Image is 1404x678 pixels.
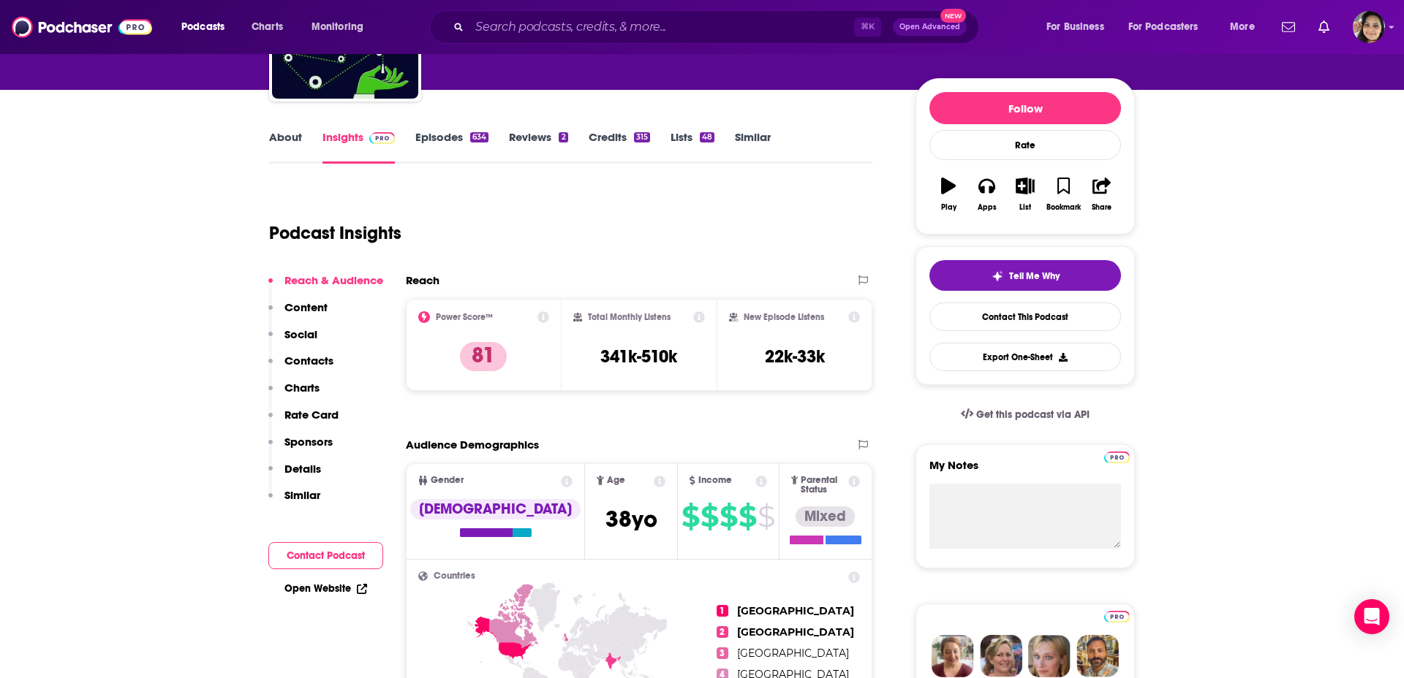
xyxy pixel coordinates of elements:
[949,397,1101,433] a: Get this podcast via API
[967,168,1005,221] button: Apps
[406,273,439,287] h2: Reach
[976,408,1090,421] span: Get this podcast via API
[717,605,728,617] span: 1
[509,130,567,164] a: Reviews2
[269,130,302,164] a: About
[682,505,699,528] span: $
[1006,168,1044,221] button: List
[992,270,1003,282] img: tell me why sparkle
[1009,270,1060,282] span: Tell Me Why
[284,381,320,395] p: Charts
[737,604,854,617] span: [GEOGRAPHIC_DATA]
[929,130,1121,160] div: Rate
[268,462,321,489] button: Details
[607,476,625,485] span: Age
[171,15,244,39] button: open menu
[940,9,967,23] span: New
[737,625,854,639] span: [GEOGRAPHIC_DATA]
[701,505,718,528] span: $
[322,130,395,164] a: InsightsPodchaser Pro
[12,13,152,41] img: Podchaser - Follow, Share and Rate Podcasts
[700,132,714,142] div: 48
[1044,168,1082,221] button: Bookmark
[268,381,320,408] button: Charts
[415,130,488,164] a: Episodes634
[1028,635,1071,677] img: Jules Profile
[1128,17,1199,37] span: For Podcasters
[268,354,333,381] button: Contacts
[929,260,1121,291] button: tell me why sparkleTell Me Why
[893,18,967,36] button: Open AdvancedNew
[284,408,339,422] p: Rate Card
[268,327,317,354] button: Social
[443,10,993,44] div: Search podcasts, credits, & more...
[1046,17,1104,37] span: For Business
[268,435,333,462] button: Sponsors
[1313,15,1335,39] a: Show notifications dropdown
[899,23,960,31] span: Open Advanced
[717,626,728,638] span: 2
[436,312,493,322] h2: Power Score™
[284,462,321,476] p: Details
[268,542,383,569] button: Contact Podcast
[312,17,363,37] span: Monitoring
[284,354,333,367] p: Contacts
[1046,203,1081,212] div: Bookmark
[242,15,292,39] a: Charts
[1104,449,1130,463] a: Pro website
[980,635,1022,677] img: Barbara Profile
[671,130,714,164] a: Lists48
[1076,635,1119,677] img: Jon Profile
[268,273,383,300] button: Reach & Audience
[406,438,539,452] h2: Audience Demographics
[720,505,737,528] span: $
[932,635,974,677] img: Sydney Profile
[284,582,367,595] a: Open Website
[268,408,339,435] button: Rate Card
[434,571,475,581] span: Countries
[284,273,383,287] p: Reach & Audience
[1276,15,1301,39] a: Show notifications dropdown
[1104,611,1130,622] img: Podchaser Pro
[929,302,1121,331] a: Contact This Podcast
[410,499,581,519] div: [DEMOGRAPHIC_DATA]
[1353,11,1385,43] button: Show profile menu
[268,488,320,515] button: Similar
[301,15,382,39] button: open menu
[1104,609,1130,622] a: Pro website
[369,132,395,144] img: Podchaser Pro
[765,346,825,367] h3: 22k-33k
[735,130,771,164] a: Similar
[929,168,967,221] button: Play
[1092,203,1111,212] div: Share
[698,476,732,485] span: Income
[929,458,1121,484] label: My Notes
[929,92,1121,124] button: Follow
[268,300,328,327] button: Content
[717,647,728,659] span: 3
[559,132,567,142] div: 2
[1353,11,1385,43] span: Logged in as shelbyjanner
[739,505,756,528] span: $
[796,506,855,527] div: Mixed
[1019,203,1031,212] div: List
[929,343,1121,371] button: Export One-Sheet
[1220,15,1273,39] button: open menu
[252,17,283,37] span: Charts
[1353,11,1385,43] img: User Profile
[284,300,328,314] p: Content
[854,18,881,37] span: ⌘ K
[269,222,401,244] h1: Podcast Insights
[1036,15,1122,39] button: open menu
[589,130,650,164] a: Credits315
[605,505,657,533] span: 38 yo
[801,476,845,495] span: Parental Status
[284,327,317,341] p: Social
[431,476,464,485] span: Gender
[460,342,507,371] p: 81
[1354,599,1389,634] div: Open Intercom Messenger
[600,346,677,367] h3: 341k-510k
[941,203,956,212] div: Play
[588,312,671,322] h2: Total Monthly Listens
[634,132,650,142] div: 315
